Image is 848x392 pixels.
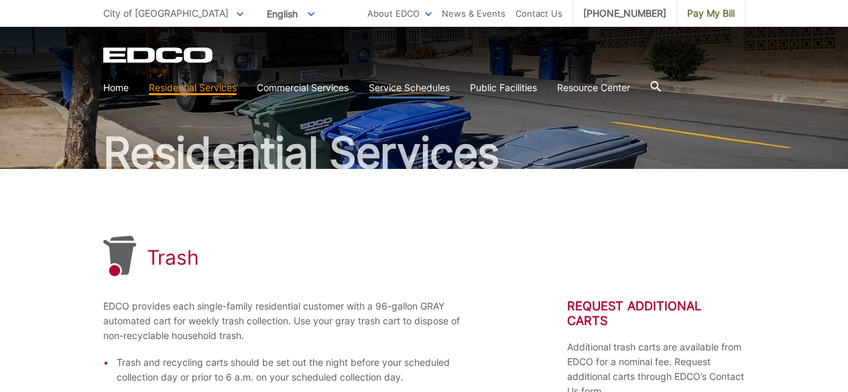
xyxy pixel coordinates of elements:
[257,3,324,25] span: English
[117,355,460,385] li: Trash and recycling carts should be set out the night before your scheduled collection day or pri...
[103,7,229,19] span: City of [GEOGRAPHIC_DATA]
[687,6,735,21] span: Pay My Bill
[516,6,562,21] a: Contact Us
[257,80,349,95] a: Commercial Services
[103,131,745,174] h2: Residential Services
[367,6,432,21] a: About EDCO
[369,80,450,95] a: Service Schedules
[103,299,460,343] p: EDCO provides each single-family residential customer with a 96-gallon GRAY automated cart for we...
[103,47,215,63] a: EDCD logo. Return to the homepage.
[567,299,745,328] h2: Request Additional Carts
[147,245,200,269] h1: Trash
[470,80,537,95] a: Public Facilities
[557,80,630,95] a: Resource Center
[442,6,505,21] a: News & Events
[103,80,129,95] a: Home
[149,80,237,95] a: Residential Services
